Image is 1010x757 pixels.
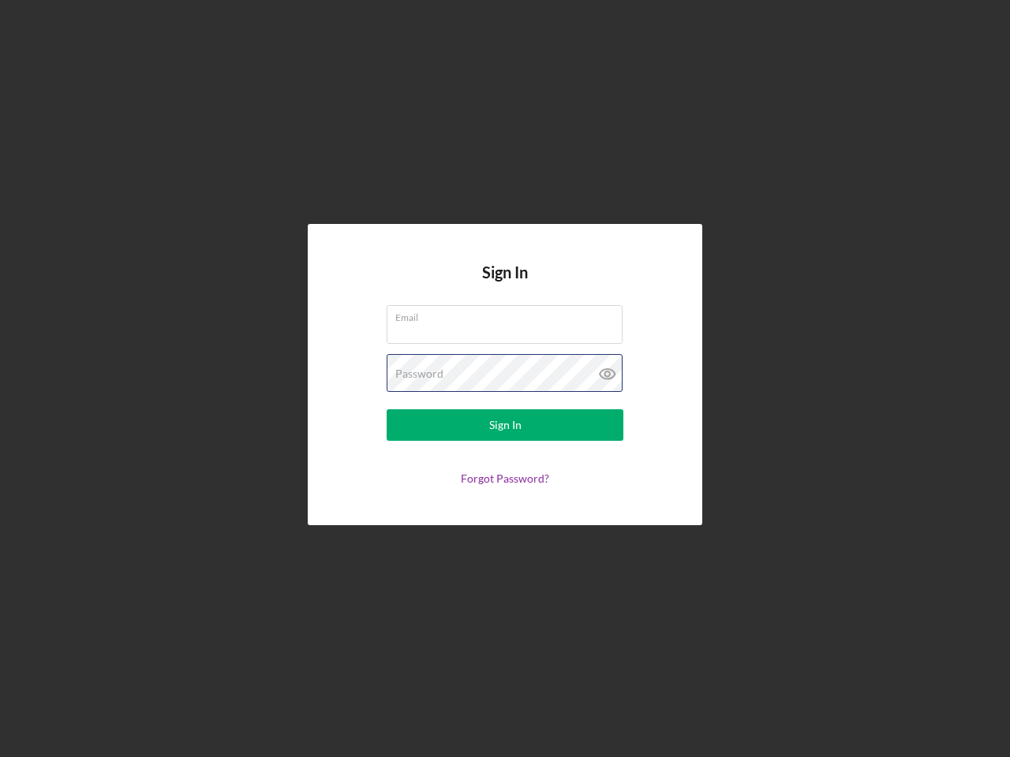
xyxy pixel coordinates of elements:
[482,263,528,305] h4: Sign In
[489,409,522,441] div: Sign In
[387,409,623,441] button: Sign In
[395,306,623,323] label: Email
[461,472,549,485] a: Forgot Password?
[395,367,443,380] label: Password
